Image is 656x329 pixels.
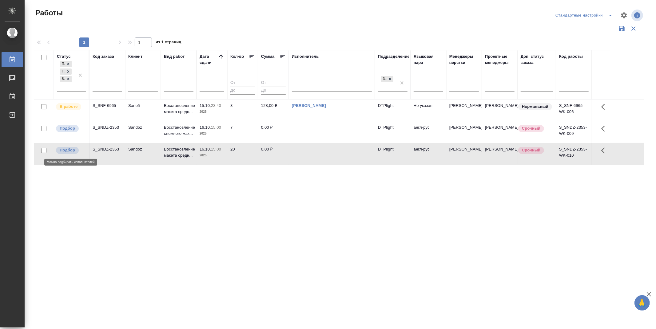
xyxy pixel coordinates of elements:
span: Настроить таблицу [617,8,631,23]
p: В работе [60,104,78,110]
span: Посмотреть информацию [631,10,644,21]
div: Доп. статус заказа [521,53,553,66]
p: Восстановление макета средн... [164,103,193,115]
div: Подразделение [378,53,410,60]
p: Подбор [60,147,75,153]
input: От [261,79,286,87]
td: DTPlight [375,121,411,143]
span: 🙏 [637,296,647,309]
div: Можно подбирать исполнителей [55,124,86,133]
span: из 1 страниц [156,38,181,47]
td: 0,00 ₽ [258,121,289,143]
td: DTPlight [375,143,411,165]
td: [PERSON_NAME] [482,100,518,121]
div: Проектные менеджеры [485,53,515,66]
td: 7 [227,121,258,143]
a: [PERSON_NAME] [292,103,326,108]
p: 15:00 [211,147,221,151]
td: [PERSON_NAME] [482,121,518,143]
div: Готов к работе [60,69,65,75]
td: S_SNDZ-2353-WK-009 [556,121,592,143]
p: [PERSON_NAME] [449,124,479,131]
td: Не указан [411,100,446,121]
div: Исполнитель [292,53,319,60]
input: До [230,87,255,94]
button: Сбросить фильтры [628,23,639,34]
div: Подбор [60,61,65,67]
td: англ-рус [411,143,446,165]
td: 0,00 ₽ [258,143,289,165]
input: До [261,87,286,94]
div: В работе [60,76,65,82]
div: Кол-во [230,53,244,60]
div: Исполнитель выполняет работу [55,103,86,111]
p: Sandoz [128,124,158,131]
p: [PERSON_NAME] [449,103,479,109]
p: Срочный [522,147,540,153]
span: Работы [34,8,63,18]
div: Код работы [559,53,583,60]
button: Сохранить фильтры [616,23,628,34]
p: 2025 [200,131,224,137]
p: Sanofi [128,103,158,109]
div: DTPlight [381,76,387,82]
p: [PERSON_NAME] [449,146,479,152]
div: Сумма [261,53,274,60]
p: 16.10, [200,147,211,151]
div: Клиент [128,53,142,60]
td: 20 [227,143,258,165]
td: 128,00 ₽ [258,100,289,121]
input: От [230,79,255,87]
td: S_SNDZ-2353-WK-010 [556,143,592,165]
p: 2025 [200,152,224,159]
button: 🙏 [634,295,650,311]
div: Подбор, Готов к работе, В работе [59,60,72,68]
p: 2025 [200,109,224,115]
p: Подбор [60,125,75,131]
td: DTPlight [375,100,411,121]
button: Здесь прячутся важные кнопки [598,100,612,114]
td: S_SNF-6965-WK-006 [556,100,592,121]
div: split button [554,10,617,20]
p: 15.10, [200,103,211,108]
p: 16.10, [200,125,211,130]
p: Восстановление макета средн... [164,146,193,159]
div: DTPlight [380,75,394,83]
p: 15:00 [211,125,221,130]
div: S_SNDZ-2353 [93,124,122,131]
div: S_SNF-6965 [93,103,122,109]
td: [PERSON_NAME] [482,143,518,165]
div: Подбор, Готов к работе, В работе [59,68,72,76]
button: Здесь прячутся важные кнопки [598,143,612,158]
p: Sandoz [128,146,158,152]
p: Нормальный [522,104,548,110]
div: Код заказа [93,53,114,60]
p: 23:40 [211,103,221,108]
p: Восстановление сложного мак... [164,124,193,137]
div: Языковая пара [414,53,443,66]
button: Здесь прячутся важные кнопки [598,121,612,136]
td: 8 [227,100,258,121]
div: Статус [57,53,71,60]
div: Вид работ [164,53,185,60]
td: англ-рус [411,121,446,143]
div: Подбор, Готов к работе, В работе [59,75,72,83]
div: S_SNDZ-2353 [93,146,122,152]
p: Срочный [522,125,540,131]
div: Менеджеры верстки [449,53,479,66]
div: Дата сдачи [200,53,218,66]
